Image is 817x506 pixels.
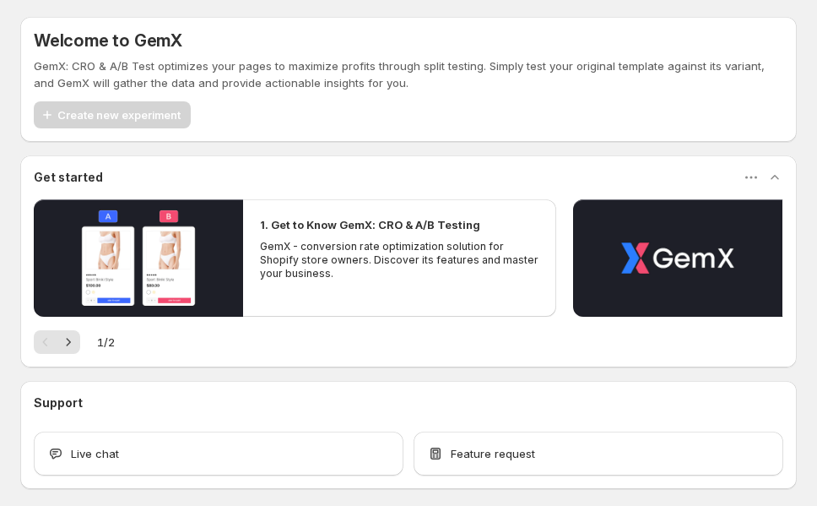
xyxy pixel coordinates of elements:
[573,199,782,317] button: Play video
[34,169,103,186] h3: Get started
[34,330,80,354] nav: Pagination
[451,445,535,462] span: Feature request
[97,334,115,351] span: 1 / 2
[34,199,243,317] button: Play video
[260,240,540,280] p: GemX - conversion rate optimization solution for Shopify store owners. Discover its features and ...
[34,30,783,51] h5: Welcome to GemX
[34,57,783,91] p: GemX: CRO & A/B Test optimizes your pages to maximize profits through split testing. Simply test ...
[260,216,480,233] h2: 1. Get to Know GemX: CRO & A/B Testing
[57,330,80,354] button: Next
[34,394,83,411] h3: Support
[71,445,119,462] span: Live chat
